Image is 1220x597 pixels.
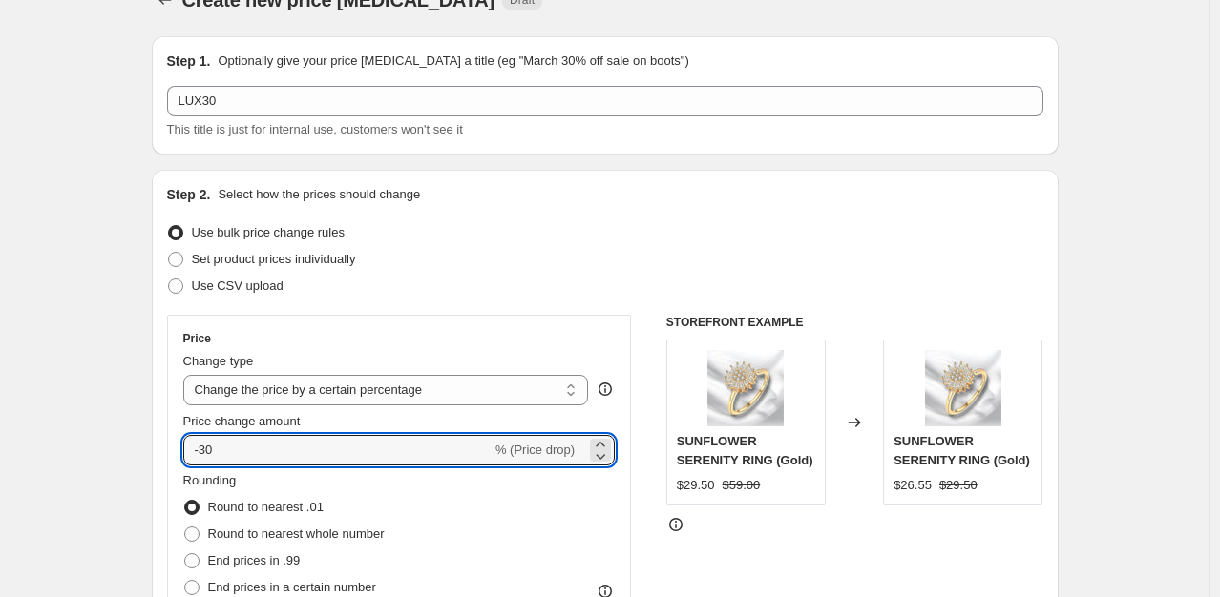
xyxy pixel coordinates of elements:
[925,350,1001,426] img: IMG-8972_80x.jpg
[666,315,1043,330] h6: STOREFRONT EXAMPLE
[495,443,575,457] span: % (Price drop)
[677,434,813,467] span: SUNFLOWER SERENITY RING (Gold)
[192,225,345,239] span: Use bulk price change rules
[192,278,284,293] span: Use CSV upload
[183,473,237,487] span: Rounding
[167,185,211,204] h2: Step 2.
[894,434,1030,467] span: SUNFLOWER SERENITY RING (Gold)
[208,580,376,594] span: End prices in a certain number
[183,354,254,368] span: Change type
[218,185,420,204] p: Select how the prices should change
[894,476,932,495] div: $26.55
[208,553,301,567] span: End prices in .99
[218,51,688,71] p: Optionally give your price [MEDICAL_DATA] a title (eg "March 30% off sale on boots")
[167,51,211,71] h2: Step 1.
[167,86,1043,116] input: 30% off holiday sale
[596,380,615,399] div: help
[183,414,301,428] span: Price change amount
[183,435,492,465] input: -15
[677,476,715,495] div: $29.50
[167,122,463,136] span: This title is just for internal use, customers won't see it
[939,476,978,495] strike: $29.50
[183,331,211,346] h3: Price
[707,350,784,426] img: IMG-8972_80x.jpg
[192,252,356,266] span: Set product prices individually
[208,526,385,541] span: Round to nearest whole number
[723,476,761,495] strike: $59.00
[208,500,324,514] span: Round to nearest .01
